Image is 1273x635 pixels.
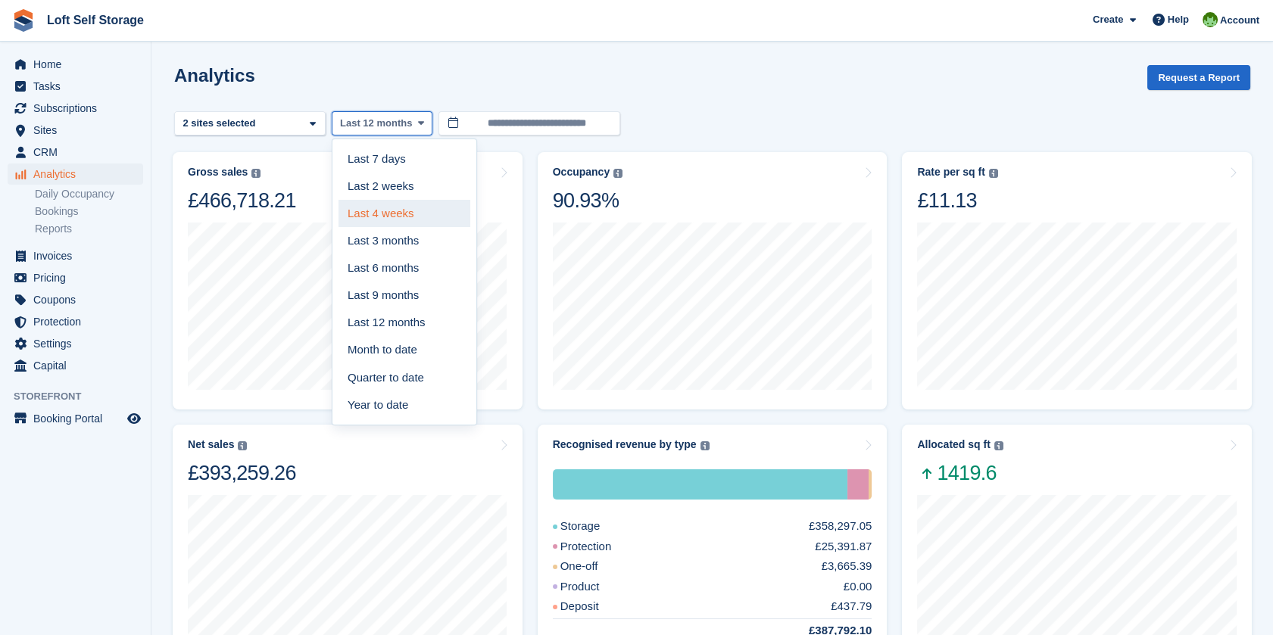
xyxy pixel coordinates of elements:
a: Last 3 months [339,227,470,254]
span: Last 12 months [340,116,412,131]
a: menu [8,98,143,119]
div: £0.00 [844,578,872,596]
img: icon-info-grey-7440780725fd019a000dd9b08b2336e03edf1995a4989e88bcd33f0948082b44.svg [238,441,247,450]
span: 1419.6 [917,460,1003,486]
a: Last 7 days [339,145,470,173]
a: Loft Self Storage [41,8,150,33]
span: Create [1093,12,1123,27]
a: Last 9 months [339,282,470,309]
div: Gross sales [188,166,248,179]
a: Quarter to date [339,364,470,391]
div: £11.13 [917,188,997,213]
div: Rate per sq ft [917,166,984,179]
a: Daily Occupancy [35,187,143,201]
img: stora-icon-8386f47178a22dfd0bd8f6a31ec36ba5ce8667c1dd55bd0f319d3a0aa187defe.svg [12,9,35,32]
a: menu [8,76,143,97]
div: Allocated sq ft [917,438,990,451]
div: One-off [869,469,872,500]
a: Reports [35,222,143,236]
span: Settings [33,333,124,354]
a: menu [8,333,143,354]
img: icon-info-grey-7440780725fd019a000dd9b08b2336e03edf1995a4989e88bcd33f0948082b44.svg [251,169,261,178]
a: menu [8,289,143,310]
a: menu [8,142,143,163]
span: Protection [33,311,124,332]
a: Month to date [339,337,470,364]
button: Last 12 months [332,111,432,136]
a: Last 12 months [339,310,470,337]
div: £437.79 [831,598,872,615]
img: James Johnson [1203,12,1218,27]
a: Bookings [35,204,143,219]
span: Booking Portal [33,408,124,429]
div: Product [553,578,636,596]
div: Protection [553,538,648,556]
span: Pricing [33,267,124,288]
span: Coupons [33,289,124,310]
a: Last 2 weeks [339,173,470,200]
span: Invoices [33,245,124,266]
a: menu [8,311,143,332]
button: Request a Report [1147,65,1250,90]
span: Home [33,54,124,75]
div: Net sales [188,438,234,451]
div: £466,718.21 [188,188,296,213]
img: icon-info-grey-7440780725fd019a000dd9b08b2336e03edf1995a4989e88bcd33f0948082b44.svg [989,169,998,178]
div: £358,297.05 [809,518,872,535]
span: CRM [33,142,124,163]
span: Analytics [33,163,124,185]
div: 2 sites selected [180,116,261,131]
div: Storage [553,518,637,535]
span: Account [1220,13,1259,28]
span: Storefront [14,389,151,404]
div: £393,259.26 [188,460,296,486]
a: menu [8,163,143,185]
div: Protection [847,469,869,500]
div: £3,665.39 [822,558,872,575]
a: menu [8,267,143,288]
img: icon-info-grey-7440780725fd019a000dd9b08b2336e03edf1995a4989e88bcd33f0948082b44.svg [700,441,710,450]
a: menu [8,408,143,429]
span: Capital [33,355,124,376]
img: icon-info-grey-7440780725fd019a000dd9b08b2336e03edf1995a4989e88bcd33f0948082b44.svg [994,441,1003,450]
div: One-off [553,558,635,575]
span: Tasks [33,76,124,97]
a: menu [8,245,143,266]
img: icon-info-grey-7440780725fd019a000dd9b08b2336e03edf1995a4989e88bcd33f0948082b44.svg [613,169,622,178]
a: menu [8,54,143,75]
div: Occupancy [553,166,610,179]
div: Deposit [553,598,635,615]
a: Preview store [125,409,143,428]
a: menu [8,355,143,376]
div: Storage [553,469,848,500]
h2: Analytics [174,65,255,86]
a: Year to date [339,391,470,419]
a: Last 4 weeks [339,200,470,227]
a: Last 6 months [339,254,470,282]
div: 90.93% [553,188,622,213]
div: Recognised revenue by type [553,438,697,451]
span: Sites [33,120,124,141]
span: Help [1168,12,1189,27]
span: Subscriptions [33,98,124,119]
a: menu [8,120,143,141]
div: £25,391.87 [815,538,872,556]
